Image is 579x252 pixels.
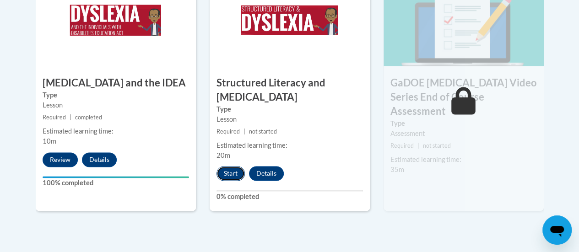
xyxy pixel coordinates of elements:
[43,100,189,110] div: Lesson
[36,76,196,90] h3: [MEDICAL_DATA] and the IDEA
[43,90,189,100] label: Type
[390,155,537,165] div: Estimated learning time:
[216,140,363,150] div: Estimated learning time:
[43,114,66,121] span: Required
[390,166,404,173] span: 35m
[43,152,78,167] button: Review
[542,215,572,245] iframe: Button to launch messaging window
[82,152,117,167] button: Details
[216,104,363,114] label: Type
[43,137,56,145] span: 10m
[43,178,189,188] label: 100% completed
[43,126,189,136] div: Estimated learning time:
[390,142,414,149] span: Required
[384,76,544,118] h3: GaDOE [MEDICAL_DATA] Video Series End of Course Assessment
[249,128,277,135] span: not started
[216,128,240,135] span: Required
[216,151,230,159] span: 20m
[216,166,245,181] button: Start
[390,129,537,139] div: Assessment
[216,192,363,202] label: 0% completed
[249,166,284,181] button: Details
[75,114,102,121] span: completed
[417,142,419,149] span: |
[216,114,363,124] div: Lesson
[423,142,451,149] span: not started
[244,128,245,135] span: |
[43,176,189,178] div: Your progress
[70,114,71,121] span: |
[210,76,370,104] h3: Structured Literacy and [MEDICAL_DATA]
[390,118,537,129] label: Type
